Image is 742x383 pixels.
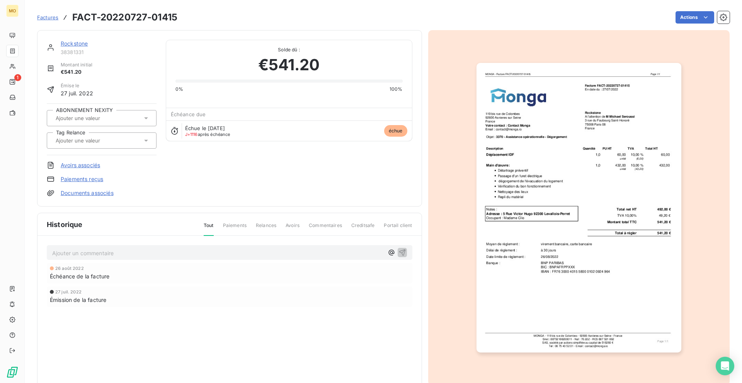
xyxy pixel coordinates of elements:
[61,61,92,68] span: Montant initial
[258,53,320,76] span: €541.20
[204,222,214,236] span: Tout
[185,125,225,131] span: Échue le [DATE]
[175,86,183,93] span: 0%
[676,11,714,24] button: Actions
[185,132,198,137] span: J+1116
[55,290,82,294] span: 27 juil. 2022
[61,82,93,89] span: Émise le
[384,125,407,137] span: échue
[6,366,19,378] img: Logo LeanPay
[61,175,103,183] a: Paiements reçus
[256,222,276,235] span: Relances
[72,10,177,24] h3: FACT-20220727-01415
[37,14,58,21] a: Factures
[50,296,106,304] span: Émission de la facture
[171,111,206,117] span: Échéance due
[37,14,58,20] span: Factures
[55,137,133,144] input: Ajouter une valeur
[55,115,133,122] input: Ajouter une valeur
[716,357,734,375] div: Open Intercom Messenger
[61,49,157,55] span: 38381331
[61,161,100,169] a: Avoirs associés
[61,40,88,47] a: Rockstone
[384,222,412,235] span: Portail client
[14,74,21,81] span: 1
[185,132,230,137] span: après échéance
[61,189,114,197] a: Documents associés
[286,222,300,235] span: Avoirs
[61,68,92,76] span: €541.20
[6,5,19,17] div: MO
[175,46,403,53] span: Solde dû :
[309,222,342,235] span: Commentaires
[477,63,681,352] img: invoice_thumbnail
[61,89,93,97] span: 27 juil. 2022
[50,272,109,280] span: Échéance de la facture
[390,86,403,93] span: 100%
[223,222,247,235] span: Paiements
[351,222,375,235] span: Creditsafe
[47,219,83,230] span: Historique
[55,266,84,271] span: 26 août 2022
